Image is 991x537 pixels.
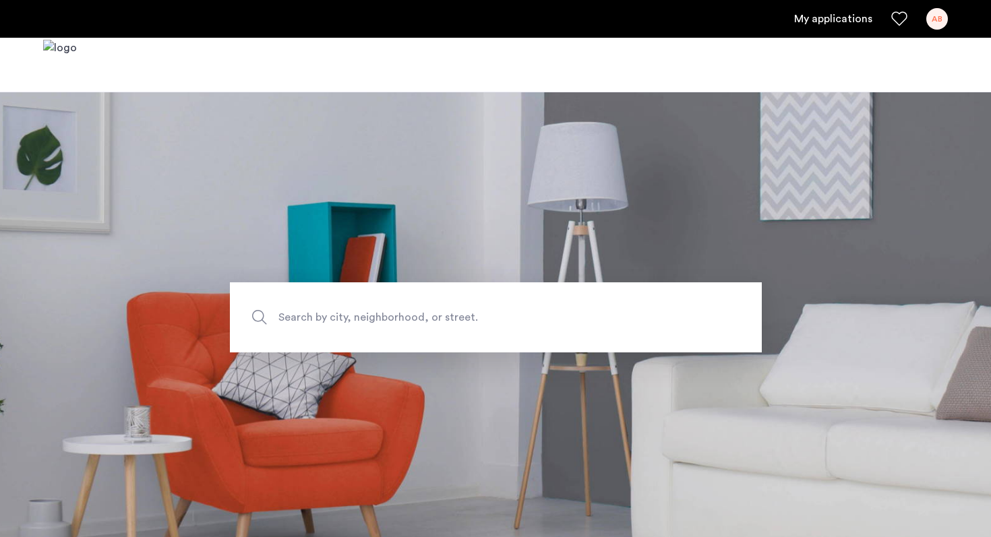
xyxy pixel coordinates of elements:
span: Search by city, neighborhood, or street. [278,308,651,326]
a: Favorites [891,11,907,27]
div: AB [926,8,948,30]
input: Apartment Search [230,282,762,352]
a: Cazamio logo [43,40,77,90]
img: logo [43,40,77,90]
a: My application [794,11,872,27]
